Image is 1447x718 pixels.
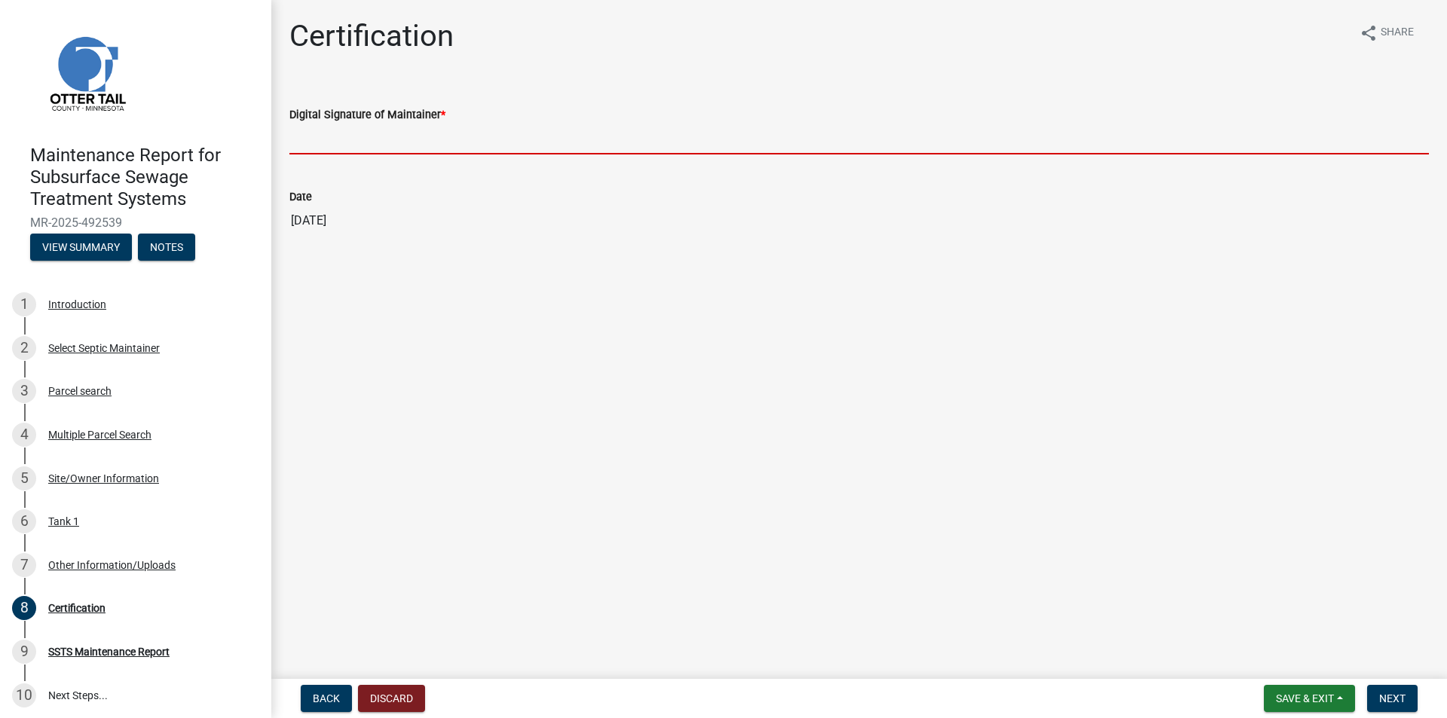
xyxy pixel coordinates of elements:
label: Date [289,192,312,203]
div: 2 [12,336,36,360]
div: 9 [12,640,36,664]
span: Share [1381,24,1414,42]
div: Multiple Parcel Search [48,429,151,440]
div: Other Information/Uploads [48,560,176,570]
img: Otter Tail County, Minnesota [30,16,143,129]
span: Back [313,692,340,704]
span: Next [1379,692,1406,704]
div: SSTS Maintenance Report [48,646,170,657]
div: Site/Owner Information [48,473,159,484]
div: 1 [12,292,36,316]
div: 3 [12,379,36,403]
div: 6 [12,509,36,533]
button: Next [1367,685,1418,712]
div: Tank 1 [48,516,79,527]
span: MR-2025-492539 [30,215,241,230]
div: Select Septic Maintainer [48,343,160,353]
button: Discard [358,685,425,712]
div: 7 [12,553,36,577]
label: Digital Signature of Maintainer [289,110,445,121]
div: 8 [12,596,36,620]
button: Notes [138,234,195,261]
span: Save & Exit [1276,692,1334,704]
h4: Maintenance Report for Subsurface Sewage Treatment Systems [30,145,259,209]
div: 4 [12,423,36,447]
wm-modal-confirm: Notes [138,243,195,255]
div: Certification [48,603,106,613]
div: 5 [12,466,36,490]
h1: Certification [289,18,454,54]
button: View Summary [30,234,132,261]
div: Parcel search [48,386,112,396]
wm-modal-confirm: Summary [30,243,132,255]
button: shareShare [1348,18,1426,47]
div: Introduction [48,299,106,310]
button: Save & Exit [1264,685,1355,712]
button: Back [301,685,352,712]
div: 10 [12,683,36,707]
i: share [1360,24,1378,42]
